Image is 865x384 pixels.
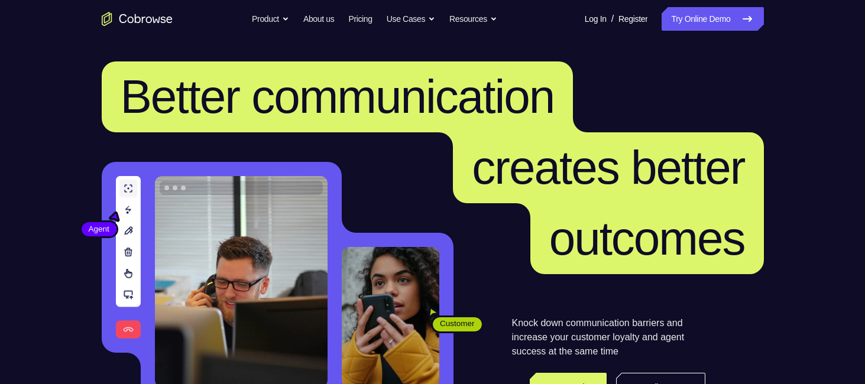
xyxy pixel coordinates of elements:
[512,316,705,359] p: Knock down communication barriers and increase your customer loyalty and agent success at the sam...
[102,12,173,26] a: Go to the home page
[472,141,744,194] span: creates better
[252,7,289,31] button: Product
[585,7,607,31] a: Log In
[662,7,763,31] a: Try Online Demo
[611,12,614,26] span: /
[121,70,555,123] span: Better communication
[449,7,497,31] button: Resources
[348,7,372,31] a: Pricing
[387,7,435,31] button: Use Cases
[549,212,745,265] span: outcomes
[618,7,647,31] a: Register
[303,7,334,31] a: About us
